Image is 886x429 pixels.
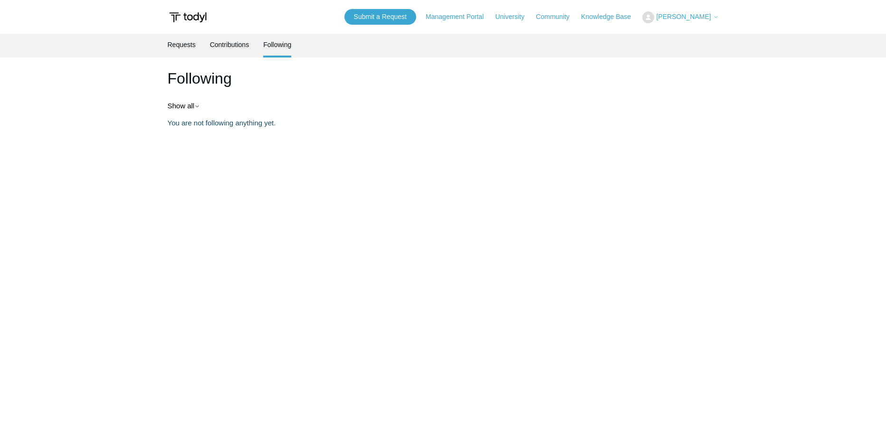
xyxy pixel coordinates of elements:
[168,9,208,26] img: Todyl Support Center Help Center home page
[168,67,719,90] h1: Following
[168,118,719,129] p: You are not following anything yet.
[210,34,249,56] a: Contributions
[344,9,416,25] a: Submit a Request
[642,11,718,23] button: [PERSON_NAME]
[168,102,200,110] button: Show all
[426,12,493,22] a: Management Portal
[263,34,291,56] a: Following
[656,13,711,20] span: [PERSON_NAME]
[495,12,534,22] a: University
[581,12,640,22] a: Knowledge Base
[168,34,196,56] a: Requests
[536,12,579,22] a: Community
